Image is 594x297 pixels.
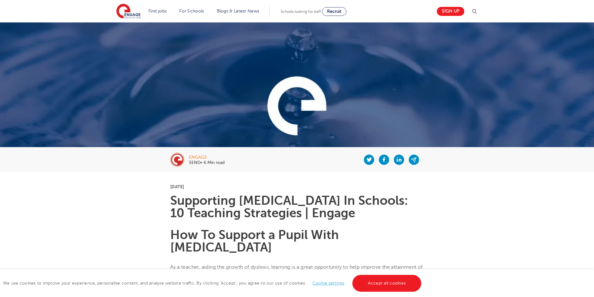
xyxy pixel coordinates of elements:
[170,184,424,189] p: [DATE]
[189,160,225,165] p: SEND• 6 Min read
[170,228,339,254] b: How To Support a Pupil With [MEDICAL_DATA]
[217,9,259,13] a: Blogs & Latest News
[437,7,464,16] a: Sign up
[189,155,225,160] div: engage
[170,194,424,219] h1: Supporting [MEDICAL_DATA] In Schools: 10 Teaching Strategies | Engage
[327,9,341,14] span: Recruit
[148,9,167,13] a: Find jobs
[322,7,346,16] a: Recruit
[281,9,321,14] span: Schools looking for staff
[116,4,141,19] img: Engage Education
[170,264,423,295] span: As a teacher, aiding the growth of dyslexic learning is a great opportunity to help improve the a...
[312,281,345,285] a: Cookie settings
[179,9,204,13] a: For Schools
[352,275,422,292] a: Accept all cookies
[3,281,423,285] span: We use cookies to improve your experience, personalise content, and analyse website traffic. By c...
